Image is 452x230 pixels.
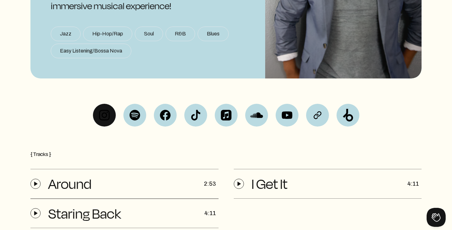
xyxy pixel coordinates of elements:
img: Spotify.svg [128,109,141,121]
div: Blues [198,27,229,41]
img: Website.svg [311,109,324,121]
iframe: Toggle Customer Support [427,208,446,227]
div: R&B [166,27,195,41]
img: Youtube.svg [281,109,293,121]
div: { Tracks } [30,152,422,156]
div: Jazz [51,27,81,41]
img: TikTok.svg [189,109,202,121]
img: Instagram.svg [98,109,111,121]
div: Soul [135,27,163,41]
div: Staring Back [48,207,197,220]
div: Hip-Hop/Rap [83,27,132,41]
div: I Get It [252,177,400,190]
img: Facebook.svg [159,109,172,121]
img: Beatport.svg [342,109,354,121]
div: Easy Listening/Bossa Nova [51,44,131,58]
img: Soundcloud.svg [250,109,263,121]
div: Around [48,177,196,190]
img: Apple%20Music.svg [220,109,233,121]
